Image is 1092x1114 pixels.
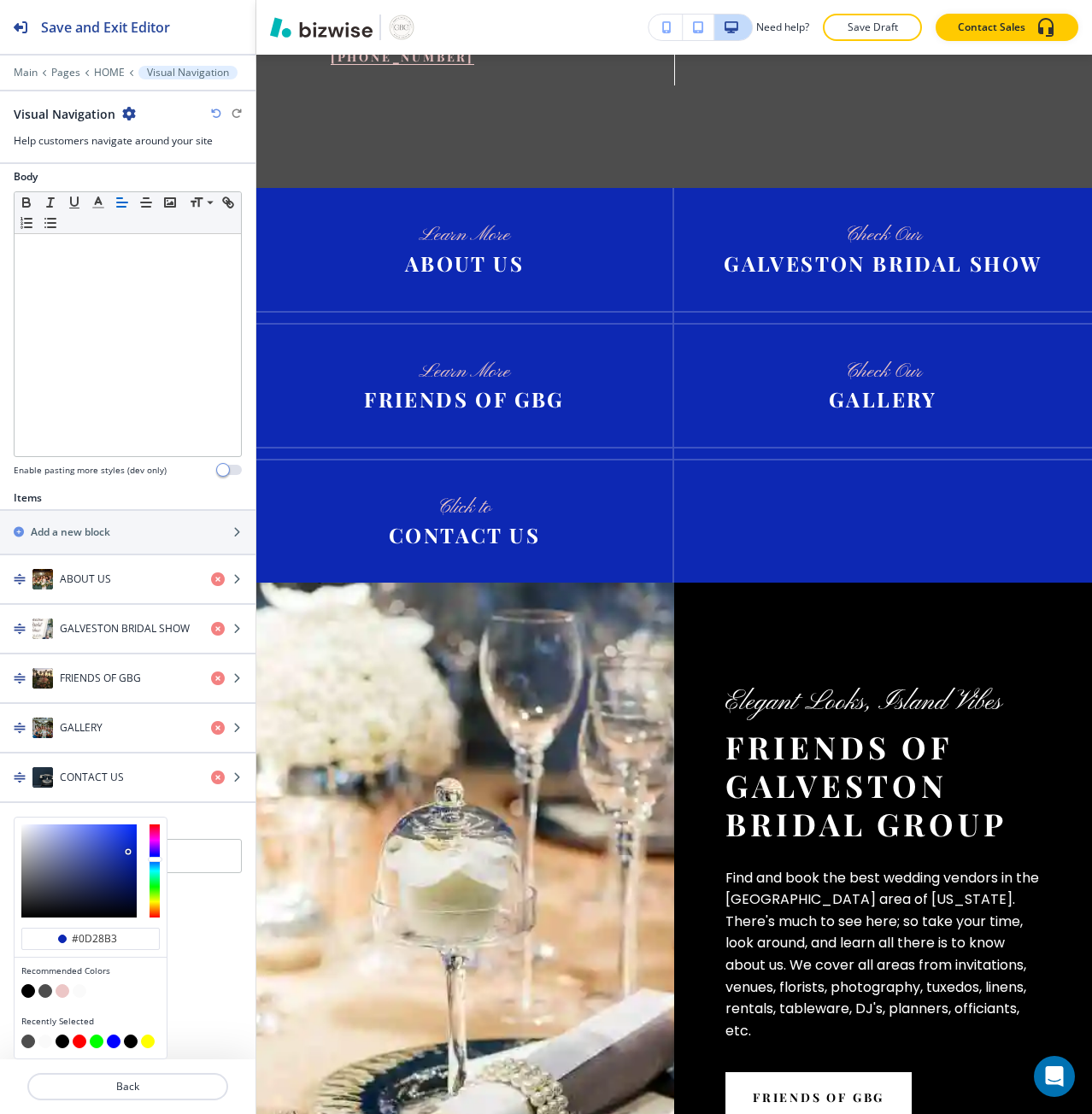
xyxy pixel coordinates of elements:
button: HOME [94,67,125,79]
h4: FRIENDS OF GBG [60,671,141,686]
img: Drag [14,771,26,783]
h3: Help customers navigate around your site [14,133,242,149]
h2: Save and Exit Editor [41,17,170,38]
img: Your Logo [388,14,415,41]
p: Back [29,1079,226,1094]
img: Bizwise Logo [270,17,373,38]
h2: Items [14,490,42,506]
div: Open Intercom Messenger [1034,1056,1075,1097]
button: Main [14,67,38,79]
h2: Body [14,169,38,185]
h4: Recently Selected [21,1015,160,1028]
h3: Need help? [756,20,809,35]
p: Elegant Looks, Island Vibes [725,685,1041,721]
button: Back [27,1073,228,1100]
button: Visual Navigation [138,66,238,79]
img: Drag [14,573,26,585]
img: Drag [14,672,26,684]
p: Find and book the best wedding vendors in the [GEOGRAPHIC_DATA] area of [US_STATE]. There's much ... [725,867,1041,1042]
h2: Visual Navigation [14,105,115,123]
p: Visual Navigation [147,67,229,79]
p: Friends of Galveston Bridal Group [725,728,1041,843]
button: Save Draft [823,14,922,41]
h2: Any Color (dev only, be careful!) [14,817,167,832]
img: Drag [14,623,26,635]
button: Contact Sales [936,14,1078,41]
h4: CONTACT US [60,770,124,785]
img: Drag [14,722,26,734]
h2: Add a new block [31,525,110,540]
h4: Recommended Colors [21,964,160,977]
h4: GALVESTON BRIDAL SHOW [60,621,190,636]
p: Save Draft [845,20,900,35]
button: Pages [51,67,80,79]
h4: ABOUT US [60,572,111,587]
p: Contact Sales [958,20,1025,35]
h4: GALLERY [60,720,103,736]
h4: Enable pasting more styles (dev only) [14,464,167,477]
